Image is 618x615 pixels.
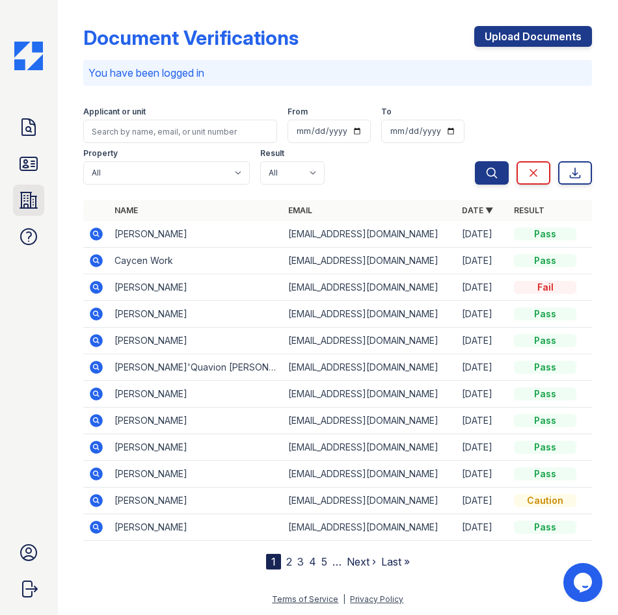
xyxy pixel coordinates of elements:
[109,248,283,274] td: Caycen Work
[457,381,509,408] td: [DATE]
[514,467,576,480] div: Pass
[457,488,509,514] td: [DATE]
[114,205,138,215] a: Name
[309,555,316,568] a: 4
[283,488,457,514] td: [EMAIL_ADDRESS][DOMAIN_NAME]
[109,354,283,381] td: [PERSON_NAME]'Quavion [PERSON_NAME]
[283,461,457,488] td: [EMAIL_ADDRESS][DOMAIN_NAME]
[14,42,43,70] img: CE_Icon_Blue-c292c112584629df590d857e76928e9f676e5b41ef8f769ba2f05ee15b207248.png
[332,554,342,569] span: …
[514,414,576,427] div: Pass
[283,248,457,274] td: [EMAIL_ADDRESS][DOMAIN_NAME]
[297,555,304,568] a: 3
[563,563,605,602] iframe: chat widget
[381,107,392,117] label: To
[283,408,457,434] td: [EMAIL_ADDRESS][DOMAIN_NAME]
[343,594,345,604] div: |
[514,361,576,374] div: Pass
[514,281,576,294] div: Fail
[109,381,283,408] td: [PERSON_NAME]
[109,328,283,354] td: [PERSON_NAME]
[514,494,576,507] div: Caution
[272,594,338,604] a: Terms of Service
[457,274,509,301] td: [DATE]
[350,594,403,604] a: Privacy Policy
[457,248,509,274] td: [DATE]
[109,408,283,434] td: [PERSON_NAME]
[88,65,587,81] p: You have been logged in
[109,488,283,514] td: [PERSON_NAME]
[457,408,509,434] td: [DATE]
[514,521,576,534] div: Pass
[260,148,284,159] label: Result
[83,120,277,143] input: Search by name, email, or unit number
[321,555,327,568] a: 5
[109,274,283,301] td: [PERSON_NAME]
[109,221,283,248] td: [PERSON_NAME]
[514,228,576,241] div: Pass
[514,307,576,321] div: Pass
[109,434,283,461] td: [PERSON_NAME]
[283,328,457,354] td: [EMAIL_ADDRESS][DOMAIN_NAME]
[283,301,457,328] td: [EMAIL_ADDRESS][DOMAIN_NAME]
[514,205,544,215] a: Result
[109,461,283,488] td: [PERSON_NAME]
[514,441,576,454] div: Pass
[288,107,308,117] label: From
[514,254,576,267] div: Pass
[462,205,493,215] a: Date ▼
[457,354,509,381] td: [DATE]
[514,334,576,347] div: Pass
[283,274,457,301] td: [EMAIL_ADDRESS][DOMAIN_NAME]
[474,26,592,47] a: Upload Documents
[283,514,457,541] td: [EMAIL_ADDRESS][DOMAIN_NAME]
[457,221,509,248] td: [DATE]
[83,26,299,49] div: Document Verifications
[83,148,118,159] label: Property
[381,555,410,568] a: Last »
[109,301,283,328] td: [PERSON_NAME]
[283,381,457,408] td: [EMAIL_ADDRESS][DOMAIN_NAME]
[283,354,457,381] td: [EMAIL_ADDRESS][DOMAIN_NAME]
[266,554,281,569] div: 1
[514,387,576,400] div: Pass
[347,555,376,568] a: Next ›
[83,107,146,117] label: Applicant or unit
[457,434,509,461] td: [DATE]
[283,434,457,461] td: [EMAIL_ADDRESS][DOMAIN_NAME]
[283,221,457,248] td: [EMAIL_ADDRESS][DOMAIN_NAME]
[457,328,509,354] td: [DATE]
[457,514,509,541] td: [DATE]
[288,205,312,215] a: Email
[457,301,509,328] td: [DATE]
[457,461,509,488] td: [DATE]
[286,555,292,568] a: 2
[109,514,283,541] td: [PERSON_NAME]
